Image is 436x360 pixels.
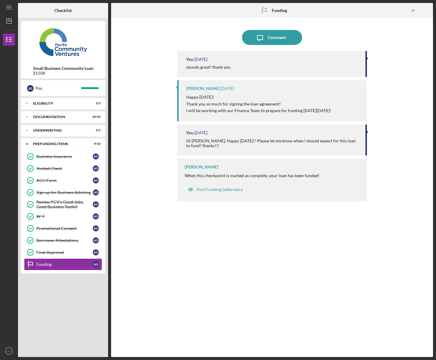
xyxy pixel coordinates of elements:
[36,226,93,231] div: Promotional Consent
[272,8,287,13] b: Funding
[194,57,207,62] time: 2025-09-05 17:06
[90,102,101,105] div: 5 / 5
[24,258,102,270] a: FundingAS
[186,138,359,148] div: Hi [PERSON_NAME], Happy [DATE]!! Please let me know when I should expect for this loan to fund? t...
[36,238,93,243] div: Borrower Attestations
[54,8,72,13] b: Checklist
[24,186,102,198] a: Sign up for Business AdvisingAS
[24,174,102,186] a: ACH FormAS
[24,198,102,210] a: Review PCV's Good Jobs, Good Business ToolkitAS
[24,246,102,258] a: Final ApprovalAS
[93,153,99,159] div: A S
[36,250,93,255] div: Final Approval
[33,66,93,71] b: Small Business Community Loan
[93,177,99,183] div: A S
[185,183,246,195] button: Post Funding Letter.docx
[36,178,93,183] div: ACH Form
[33,71,93,76] div: $150K
[93,261,99,267] div: A S
[93,213,99,219] div: A S
[186,94,331,100] p: Happy [DATE]!
[93,225,99,231] div: A S
[36,262,93,267] div: Funding
[24,162,102,174] a: Voided CheckAS
[186,101,331,107] p: Thank you so much for signing the loan agreement!
[33,102,86,105] div: Eligibility
[185,165,218,169] div: [PERSON_NAME]
[36,200,93,209] div: Review PCV's Good Jobs, Good Business Toolkit
[93,201,99,207] div: A S
[3,345,15,357] button: AS
[186,130,193,135] div: You
[24,222,102,234] a: Promotional ConsentAS
[33,115,86,119] div: Documentation
[35,83,81,93] div: You
[242,30,302,45] button: Comment
[36,166,93,171] div: Voided Check
[36,154,93,159] div: Business Insurance
[186,107,331,114] p: I will be working with our Finance Team to prepare for funding [DATE][DATE]!
[24,210,102,222] a: W-9AS
[194,130,207,135] time: 2025-09-05 14:34
[90,142,101,146] div: 9 / 10
[27,85,34,92] div: A S
[197,187,243,192] div: Post Funding Letter.docx
[186,57,193,62] div: You
[33,142,86,146] div: Prefunding Items
[93,189,99,195] div: A S
[185,172,319,179] p: When this checkpoint is marked as complete, your loan has been funded!
[186,65,231,70] div: sounds great! thank you
[36,214,93,219] div: W-9
[268,30,286,45] div: Comment
[186,86,220,91] div: [PERSON_NAME]
[90,115,101,119] div: 10 / 10
[36,190,93,195] div: Sign up for Business Advising
[24,234,102,246] a: Borrower AttestationsAS
[33,129,86,132] div: Underwriting
[24,150,102,162] a: Business InsuranceAS
[221,86,234,91] time: 2025-09-05 16:41
[93,165,99,171] div: A S
[93,249,99,255] div: A S
[21,24,105,60] img: Product logo
[7,350,11,353] text: AS
[90,129,101,132] div: 5 / 5
[93,237,99,243] div: A S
